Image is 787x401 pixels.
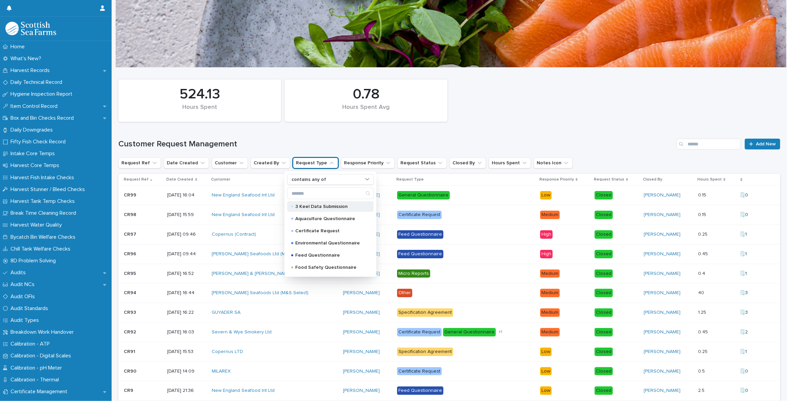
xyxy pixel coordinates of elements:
[118,205,780,225] tr: CR98CR98 [DATE] 15:59New England Seafood Int Ltd [PERSON_NAME] Certificate RequestMediumClosed[PE...
[540,386,552,395] div: Low
[130,86,270,103] div: 524.13
[449,158,486,168] button: Closed By
[540,211,560,219] div: Medium
[8,91,78,97] p: Hygiene Inspection Report
[211,176,230,183] p: Customer
[8,186,90,193] p: Harvest Stunner / Bleed Checks
[539,176,574,183] p: Response Priority
[167,329,206,335] p: [DATE] 16:03
[397,367,442,376] div: Certificate Request
[8,198,80,205] p: Harvest Tank Temp Checks
[212,388,275,394] a: New England Seafood Int Ltd
[118,381,780,401] tr: CR9CR9 [DATE] 21:36New England Seafood Int Ltd [PERSON_NAME] Feed QuestionnaireLowClosed[PERSON_N...
[644,310,681,315] a: [PERSON_NAME]
[167,212,206,218] p: [DATE] 15:59
[644,232,681,237] a: [PERSON_NAME]
[212,290,308,296] a: [PERSON_NAME] Seafoods Ltd (M&S Select)
[698,211,708,218] p: 0.15
[8,127,58,133] p: Daily Downgrades
[698,230,709,237] p: 0.25
[644,192,681,198] a: [PERSON_NAME]
[397,211,442,219] div: Certificate Request
[8,162,65,169] p: Harvest Core Temps
[698,289,705,296] p: 40
[8,139,71,145] p: Fifty Fish Check Record
[295,204,363,209] p: 3 Keel Data Submission
[739,191,749,198] p: 🗒️0
[595,211,613,219] div: Closed
[698,191,708,198] p: 0.15
[8,246,76,252] p: Chill Tank Welfare Checks
[118,283,780,303] tr: CR94CR94 [DATE] 16:44[PERSON_NAME] Seafoods Ltd (M&S Select) [PERSON_NAME] OtherMediumClosed[PERS...
[397,250,443,258] div: Feed Questionnaire
[595,367,613,376] div: Closed
[739,328,749,335] p: 🗒️2
[124,386,135,394] p: CR9
[397,289,412,297] div: Other
[124,191,138,198] p: CR99
[698,250,709,257] p: 0.45
[739,289,749,296] p: 🗒️3
[8,174,79,181] p: Harvest Fish Intake Checks
[540,230,553,239] div: High
[124,211,138,218] p: CR98
[396,176,424,183] p: Request Type
[124,176,148,183] p: Request Ref
[167,349,206,355] p: [DATE] 15:53
[295,216,363,221] p: Aquaculture Questionnaire
[118,244,780,264] tr: CR96CR96 [DATE] 09:44[PERSON_NAME] Seafoods Ltd (M&S Select) [PERSON_NAME] Feed QuestionnaireHigh...
[397,328,442,336] div: Certificate Request
[212,192,275,198] a: New England Seafood Int Ltd
[644,290,681,296] a: [PERSON_NAME]
[540,308,560,317] div: Medium
[8,150,60,157] p: Intake Core Temps
[343,290,380,296] a: [PERSON_NAME]
[739,269,748,277] p: 🗒️1
[343,388,380,394] a: [PERSON_NAME]
[167,388,206,394] p: [DATE] 21:36
[341,158,395,168] button: Response Priority
[251,158,290,168] button: Created By
[124,348,137,355] p: CR91
[118,225,780,244] tr: CR97CR97 [DATE] 09:46Copernus (Contract) [PERSON_NAME] Feed QuestionnaireHighClosed[PERSON_NAME] ...
[118,264,780,283] tr: CR95CR95 [DATE] 16:52[PERSON_NAME] & [PERSON_NAME] [PERSON_NAME] Micro ReportsMediumClosed[PERSON...
[8,317,44,324] p: Audit Types
[698,308,708,315] p: 1.25
[8,222,67,228] p: Harvest Water Quality
[295,253,363,258] p: Feed Questionnaire
[212,369,231,374] a: MILAREX
[293,158,338,168] button: Request Type
[343,349,380,355] a: [PERSON_NAME]
[397,308,453,317] div: Specification Agreement
[118,186,780,205] tr: CR99CR99 [DATE] 16:04New England Seafood Int Ltd [PERSON_NAME] General QuestionnaireLowClosed[PER...
[295,265,363,270] p: Food Safety Questionnaire
[296,104,436,118] div: Hours Spent Avg
[212,212,275,218] a: New England Seafood Int Ltd
[698,328,709,335] p: 0.45
[644,329,681,335] a: [PERSON_NAME]
[643,176,663,183] p: Closed By
[397,348,453,356] div: Specification Agreement
[397,269,430,278] div: Micro Reports
[5,22,56,35] img: mMrefqRFQpe26GRNOUkG
[8,329,79,335] p: Breakdown Work Handover
[124,308,137,315] p: CR93
[124,328,137,335] p: CR92
[8,234,81,240] p: Bycatch Bin Welfare Checks
[595,328,613,336] div: Closed
[212,329,272,335] a: Severn & Wye Smokery Ltd
[167,192,206,198] p: [DATE] 16:04
[295,229,363,233] p: Certificate Request
[8,67,55,74] p: Harvest Records
[397,386,443,395] div: Feed Questionnaire
[8,115,79,121] p: Box and Bin Checks Record
[167,251,206,257] p: [DATE] 09:44
[739,348,748,355] p: 🗒️1
[698,386,706,394] p: 2.5
[676,139,741,149] input: Search
[212,232,256,237] a: Copernus (Contract)
[167,176,193,183] p: Date Created
[756,142,776,146] span: Add New
[397,230,443,239] div: Feed Questionnaire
